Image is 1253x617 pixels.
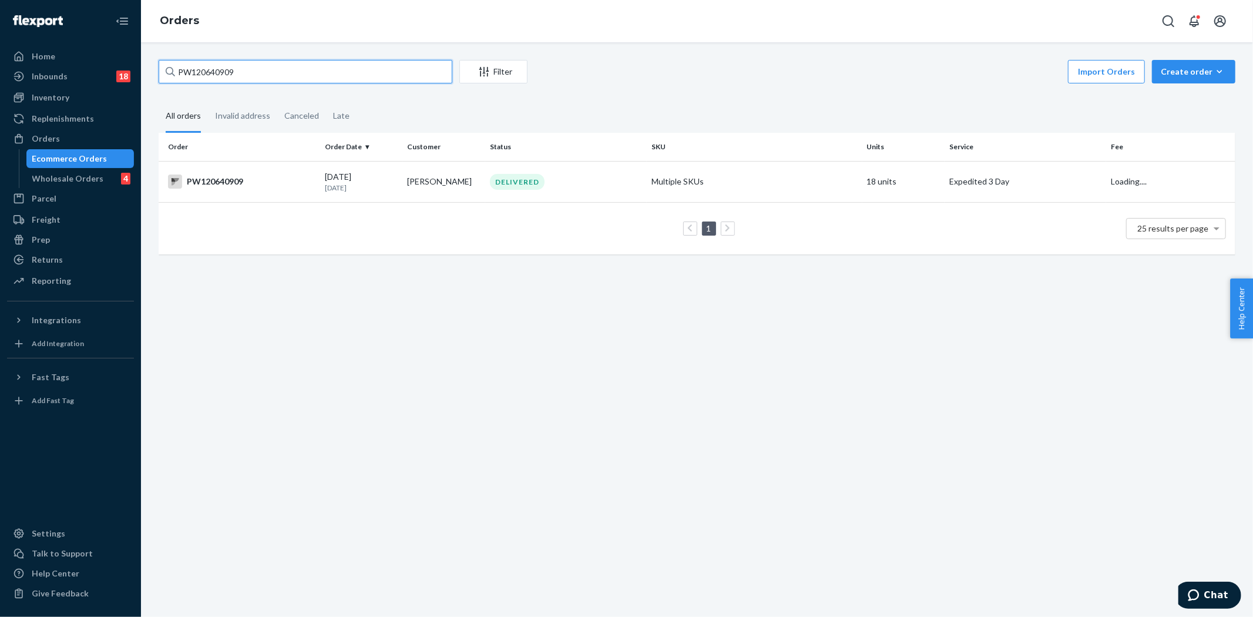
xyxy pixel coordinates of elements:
[32,173,104,185] div: Wholesale Orders
[7,271,134,290] a: Reporting
[26,169,135,188] a: Wholesale Orders4
[7,524,134,543] a: Settings
[32,234,50,246] div: Prep
[704,223,714,233] a: Page 1 is your current page
[1178,582,1241,611] iframe: Opens a widget where you can chat to one of our agents
[7,544,134,563] button: Talk to Support
[949,176,1101,187] p: Expedited 3 Day
[32,92,69,103] div: Inventory
[121,173,130,185] div: 4
[32,548,93,559] div: Talk to Support
[116,71,130,82] div: 18
[402,161,485,202] td: [PERSON_NAME]
[485,133,647,161] th: Status
[7,129,134,148] a: Orders
[32,395,74,405] div: Add Fast Tag
[7,368,134,387] button: Fast Tags
[32,588,89,599] div: Give Feedback
[32,314,81,326] div: Integrations
[32,528,65,539] div: Settings
[7,109,134,128] a: Replenishments
[1106,161,1235,202] td: Loading....
[110,9,134,33] button: Close Navigation
[215,100,270,131] div: Invalid address
[320,133,403,161] th: Order Date
[168,175,315,189] div: PW120640909
[284,100,319,131] div: Canceled
[32,153,108,165] div: Ecommerce Orders
[7,47,134,66] a: Home
[647,133,862,161] th: SKU
[862,133,945,161] th: Units
[7,311,134,330] button: Integrations
[7,88,134,107] a: Inventory
[32,338,84,348] div: Add Integration
[7,584,134,603] button: Give Feedback
[32,113,94,125] div: Replenishments
[862,161,945,202] td: 18 units
[32,275,71,287] div: Reporting
[1230,279,1253,338] button: Help Center
[159,60,452,83] input: Search orders
[32,214,61,226] div: Freight
[1138,223,1209,233] span: 25 results per page
[1208,9,1232,33] button: Open account menu
[1157,9,1180,33] button: Open Search Box
[150,4,209,38] ol: breadcrumbs
[1161,66,1227,78] div: Create order
[7,210,134,229] a: Freight
[333,100,350,131] div: Late
[7,230,134,249] a: Prep
[647,161,862,202] td: Multiple SKUs
[32,71,68,82] div: Inbounds
[7,189,134,208] a: Parcel
[325,183,398,193] p: [DATE]
[32,193,56,204] div: Parcel
[1183,9,1206,33] button: Open notifications
[7,391,134,410] a: Add Fast Tag
[32,568,79,579] div: Help Center
[7,334,134,353] a: Add Integration
[407,142,481,152] div: Customer
[1152,60,1235,83] button: Create order
[26,149,135,168] a: Ecommerce Orders
[160,14,199,27] a: Orders
[32,371,69,383] div: Fast Tags
[459,60,528,83] button: Filter
[945,133,1106,161] th: Service
[166,100,201,133] div: All orders
[159,133,320,161] th: Order
[1068,60,1145,83] button: Import Orders
[460,66,527,78] div: Filter
[7,250,134,269] a: Returns
[32,133,60,145] div: Orders
[7,67,134,86] a: Inbounds18
[7,564,134,583] a: Help Center
[325,171,398,193] div: [DATE]
[13,15,63,27] img: Flexport logo
[490,174,545,190] div: DELIVERED
[32,51,55,62] div: Home
[32,254,63,266] div: Returns
[1106,133,1235,161] th: Fee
